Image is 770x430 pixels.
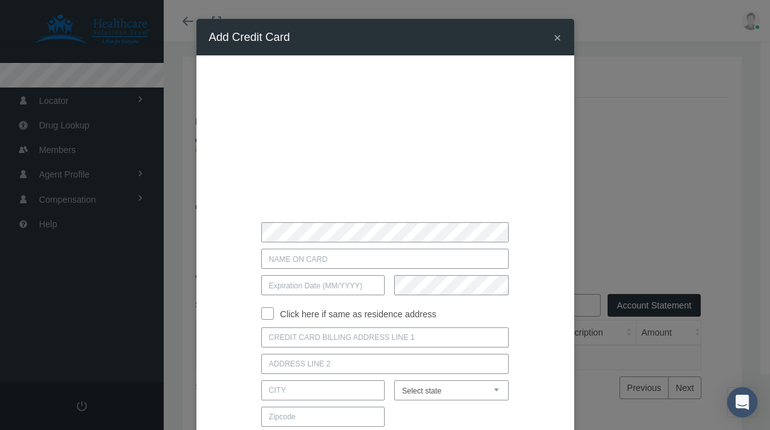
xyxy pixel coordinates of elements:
[261,275,385,295] input: Expiration Date (MM/YYYY)
[727,387,757,417] div: Open Intercom Messenger
[553,30,561,45] span: ×
[274,307,436,321] label: Click here if same as residence address
[261,354,509,374] input: Address Line 2
[553,31,561,44] button: Close
[261,380,385,400] input: City
[209,28,290,46] h4: Add Credit Card
[261,407,385,427] input: Zipcode
[261,249,509,269] input: Name on Card
[261,327,509,348] input: Credit Card Billing Address Line 1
